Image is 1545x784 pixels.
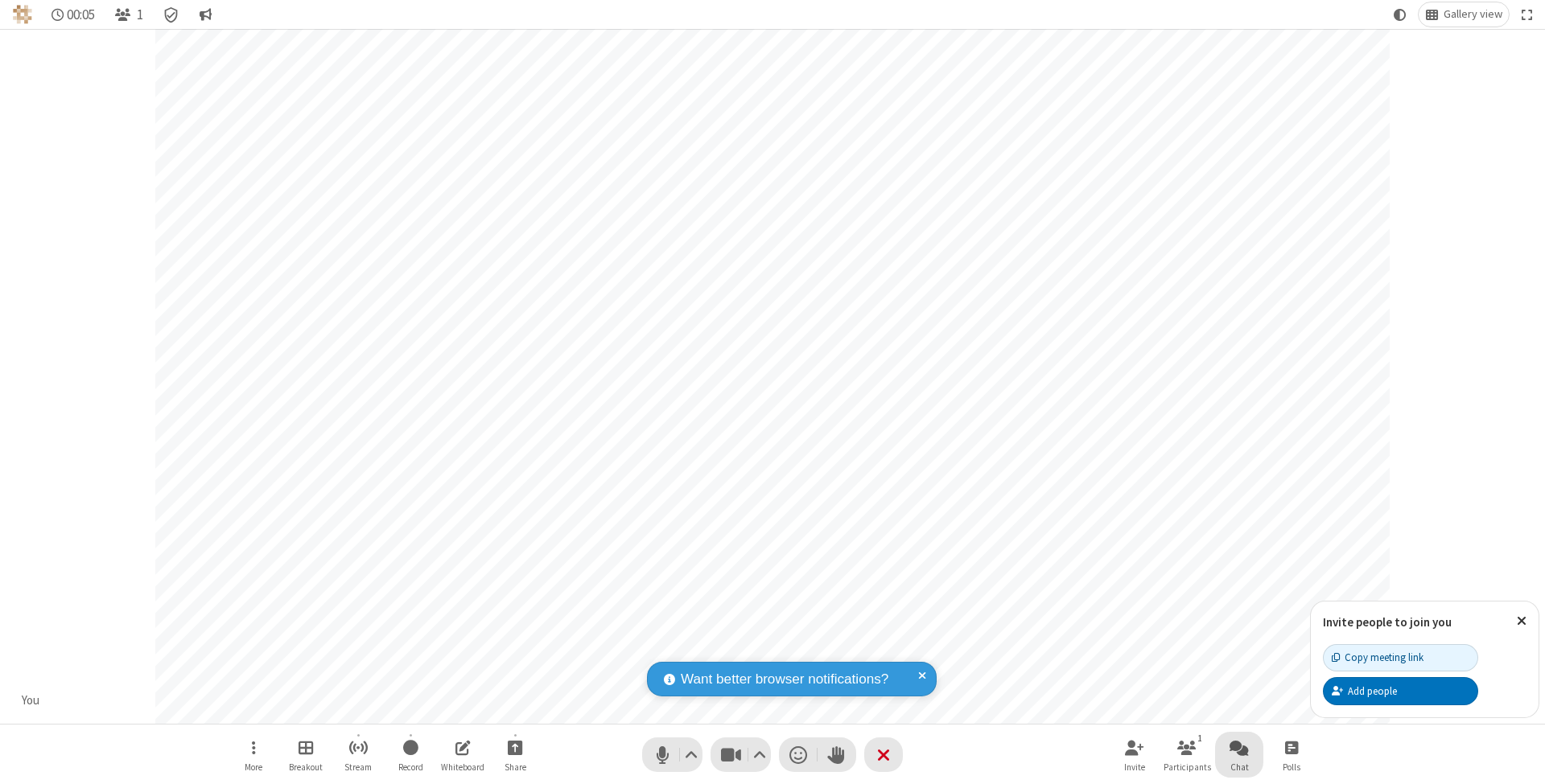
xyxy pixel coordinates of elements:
button: Start sharing [491,732,539,778]
span: Want better browser notifications? [681,669,888,690]
span: Record [398,762,423,772]
span: Invite [1124,762,1145,772]
span: Whiteboard [441,762,484,772]
div: Copy meeting link [1332,650,1423,665]
button: Using system theme [1387,2,1413,27]
button: Raise hand [818,737,856,772]
button: Stop video (⌘+Shift+V) [711,737,771,772]
img: QA Selenium DO NOT DELETE OR CHANGE [13,5,32,24]
button: Audio settings [681,737,702,772]
button: Open menu [229,732,278,778]
button: Send a reaction [779,737,818,772]
button: Copy meeting link [1323,644,1478,671]
button: Video setting [749,737,771,772]
button: Fullscreen [1515,2,1539,27]
button: Open shared whiteboard [439,732,487,778]
label: Invite people to join you [1323,614,1452,630]
button: Manage Breakout Rooms [282,732,330,778]
span: Chat [1230,762,1249,772]
button: Open participant list [1163,732,1211,778]
button: Mute (⌘+Shift+A) [642,737,702,772]
button: Change layout [1419,2,1509,27]
button: Open chat [1215,732,1263,778]
span: 1 [137,7,143,23]
div: You [16,692,46,710]
span: Participants [1164,762,1211,772]
div: Meeting details Encryption enabled [156,2,187,27]
button: End or leave meeting [864,737,903,772]
button: Conversation [192,2,218,27]
span: More [245,762,262,772]
button: Add people [1323,677,1478,704]
button: Start recording [386,732,435,778]
span: Polls [1283,762,1300,772]
button: Invite participants (⌘+Shift+I) [1110,732,1159,778]
button: Open participant list [108,2,150,27]
button: Open poll [1267,732,1316,778]
button: Close popover [1505,601,1539,641]
span: Stream [344,762,372,772]
span: Gallery view [1444,8,1502,21]
div: Timer [45,2,102,27]
span: Breakout [289,762,323,772]
button: Start streaming [334,732,382,778]
div: 1 [1193,731,1207,745]
span: Share [505,762,526,772]
span: 00:05 [67,7,95,23]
